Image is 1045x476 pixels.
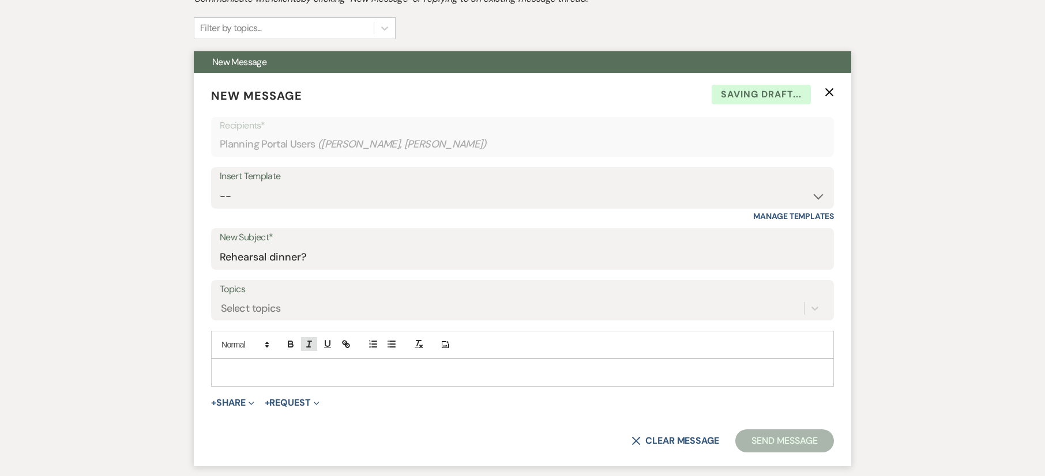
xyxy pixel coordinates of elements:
div: Planning Portal Users [220,133,825,156]
button: Clear message [631,436,719,445]
button: Send Message [735,429,834,452]
div: Insert Template [220,168,825,185]
a: Manage Templates [753,211,834,221]
div: Select topics [221,301,281,316]
span: New Message [212,56,266,68]
span: ( [PERSON_NAME], [PERSON_NAME] ) [318,137,487,152]
div: Filter by topics... [200,21,262,35]
span: Saving draft... [712,85,811,104]
label: Topics [220,281,825,298]
label: New Subject* [220,229,825,246]
span: + [265,398,270,407]
button: Request [265,398,319,407]
p: Recipients* [220,118,825,133]
span: New Message [211,88,302,103]
button: Share [211,398,254,407]
span: + [211,398,216,407]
